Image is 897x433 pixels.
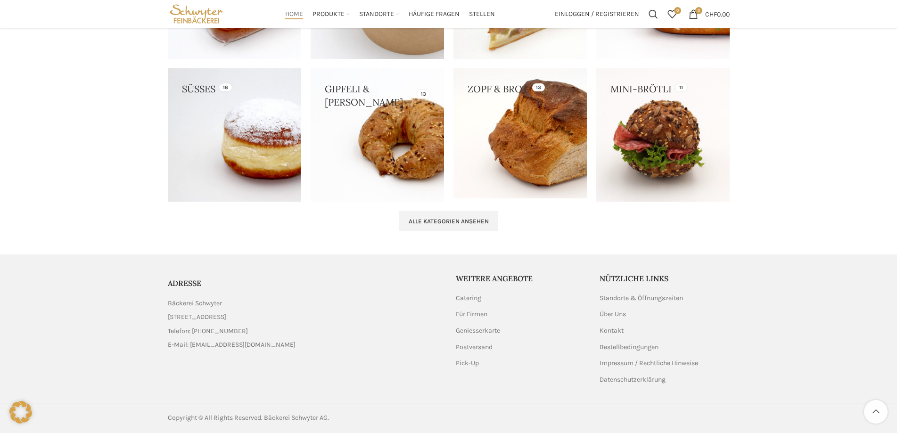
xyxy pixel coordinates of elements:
span: CHF [705,10,717,18]
h5: Weitere Angebote [456,273,586,284]
span: Häufige Fragen [409,10,460,19]
span: Standorte [359,10,394,19]
a: Alle Kategorien ansehen [399,211,498,231]
a: Standorte & Öffnungszeiten [600,294,684,303]
div: Main navigation [230,5,550,24]
a: List item link [168,326,442,336]
a: 0 CHF0.00 [684,5,734,24]
span: 0 [674,7,681,14]
a: Einloggen / Registrieren [550,5,644,24]
a: Geniesserkarte [456,326,501,335]
a: Häufige Fragen [409,5,460,24]
a: Standorte [359,5,399,24]
a: Postversand [456,343,494,352]
span: Home [285,10,303,19]
div: Meine Wunschliste [663,5,682,24]
a: Über Uns [600,310,627,319]
a: Datenschutzerklärung [600,375,667,384]
span: ADRESSE [168,278,201,288]
span: Produkte [313,10,345,19]
a: Site logo [168,9,226,17]
a: Scroll to top button [864,400,888,424]
h5: Nützliche Links [600,273,730,284]
a: Kontakt [600,326,625,335]
a: Home [285,5,303,24]
span: [STREET_ADDRESS] [168,312,226,322]
a: List item link [168,340,442,350]
a: Impressum / Rechtliche Hinweise [600,359,699,368]
a: Pick-Up [456,359,480,368]
span: Stellen [469,10,495,19]
a: Suchen [644,5,663,24]
span: 0 [695,7,702,14]
bdi: 0.00 [705,10,730,18]
a: Produkte [313,5,350,24]
span: Bäckerei Schwyter [168,298,222,309]
a: Für Firmen [456,310,488,319]
span: Einloggen / Registrieren [555,11,639,17]
div: Copyright © All Rights Reserved. Bäckerei Schwyter AG. [168,413,444,423]
span: Alle Kategorien ansehen [409,218,489,225]
a: Stellen [469,5,495,24]
a: Bestellbedingungen [600,343,659,352]
a: 0 [663,5,682,24]
a: Catering [456,294,482,303]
